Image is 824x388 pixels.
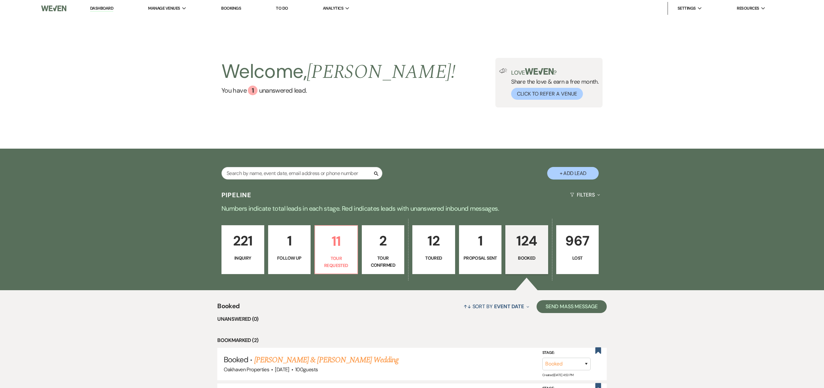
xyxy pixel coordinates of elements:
span: Event Date [494,303,524,310]
p: 12 [417,230,451,252]
img: loud-speaker-illustration.svg [499,68,507,73]
p: Love ? [511,68,599,76]
button: + Add Lead [547,167,599,180]
a: 221Inquiry [221,225,264,274]
button: Click to Refer a Venue [511,88,583,100]
p: Inquiry [226,254,260,262]
p: 2 [366,230,400,252]
span: 100 guests [295,366,318,373]
span: [DATE] [275,366,289,373]
a: Dashboard [90,5,113,12]
span: Created: [DATE] 4:53 PM [542,373,574,377]
span: Resources [737,5,759,12]
a: 1Proposal Sent [459,225,502,274]
p: Follow Up [272,254,307,262]
p: 1 [463,230,498,252]
a: To Do [276,5,288,11]
span: [PERSON_NAME] ! [307,57,455,87]
a: [PERSON_NAME] & [PERSON_NAME] Wedding [254,354,398,366]
a: 967Lost [556,225,599,274]
button: Sort By Event Date [461,298,532,315]
p: 124 [510,230,544,252]
button: Filters [567,186,603,203]
p: Lost [560,254,595,262]
p: Booked [510,254,544,262]
span: ↑↓ [464,303,471,310]
a: 2Tour Confirmed [362,225,405,274]
li: Bookmarked (2) [217,336,607,345]
span: Booked [224,355,248,365]
p: Numbers indicate total leads in each stage. Red indicates leads with unanswered inbound messages. [180,203,644,214]
h2: Welcome, [221,58,455,86]
span: Oakhaven Properties [224,366,269,373]
h3: Pipeline [221,190,252,199]
p: Toured [417,254,451,262]
p: Tour Requested [319,255,353,269]
a: 12Toured [412,225,455,274]
button: Send Mass Message [537,300,607,313]
span: Manage Venues [148,5,180,12]
p: Tour Confirmed [366,254,400,269]
p: 1 [272,230,307,252]
a: You have 1 unanswered lead. [221,86,455,95]
p: 221 [226,230,260,252]
input: Search by name, event date, email address or phone number [221,167,382,180]
a: 1Follow Up [268,225,311,274]
div: Share the love & earn a free month. [507,68,599,100]
img: Weven Logo [41,2,66,15]
p: 11 [319,230,353,252]
span: Analytics [323,5,343,12]
label: Stage: [542,349,591,356]
div: 1 [248,86,257,95]
img: weven-logo-green.svg [525,68,554,75]
a: 11Tour Requested [314,225,358,274]
a: Bookings [221,5,241,11]
p: Proposal Sent [463,254,498,262]
li: Unanswered (0) [217,315,607,323]
span: Booked [217,301,239,315]
span: Settings [678,5,696,12]
p: 967 [560,230,595,252]
a: 124Booked [505,225,548,274]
